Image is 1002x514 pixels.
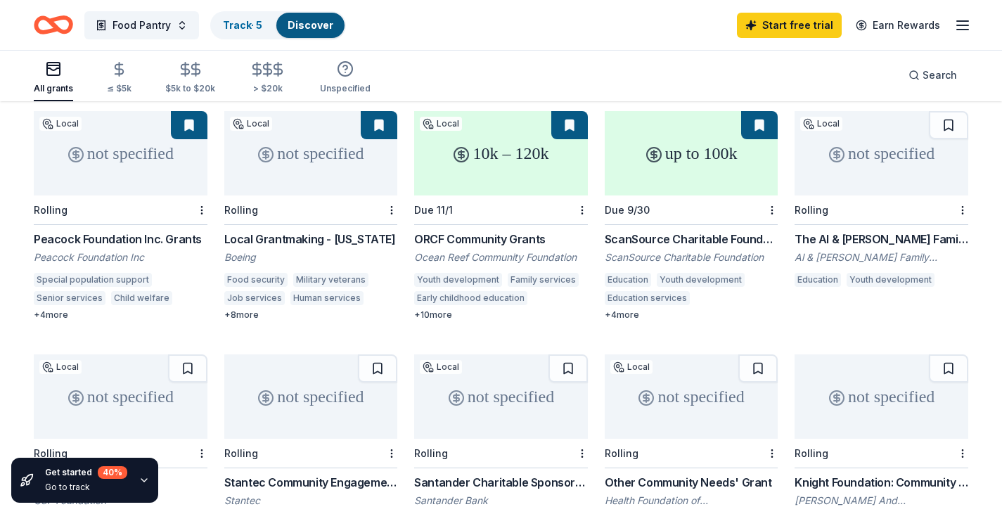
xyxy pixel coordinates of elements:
[320,55,371,101] button: Unspecified
[107,83,131,94] div: ≤ $5k
[610,360,653,374] div: Local
[34,250,207,264] div: Peacock Foundation Inc
[414,291,527,305] div: Early childhood education
[39,360,82,374] div: Local
[657,273,745,287] div: Youth development
[98,466,127,479] div: 40 %
[45,482,127,493] div: Go to track
[605,494,778,508] div: Health Foundation of [GEOGRAPHIC_DATA][US_STATE]
[605,474,778,491] div: Other Community Needs' Grant
[795,111,968,291] a: not specifiedLocalRollingThe Al & [PERSON_NAME] Family Foundation GrantAl & [PERSON_NAME] Family ...
[290,291,364,305] div: Human services
[320,83,371,94] div: Unspecified
[847,273,934,287] div: Youth development
[34,8,73,41] a: Home
[223,19,262,31] a: Track· 5
[605,111,778,195] div: up to 100k
[795,250,968,264] div: Al & [PERSON_NAME] Family Foundation
[84,11,199,39] button: Food Pantry
[605,204,650,216] div: Due 9/30
[224,474,398,491] div: Stantec Community Engagement Grant
[165,83,215,94] div: $5k to $20k
[34,55,73,101] button: All grants
[414,354,588,439] div: not specified
[605,250,778,264] div: ScanSource Charitable Foundation
[795,354,968,439] div: not specified
[414,273,502,287] div: Youth development
[34,204,68,216] div: Rolling
[414,231,588,248] div: ORCF Community Grants
[420,117,462,131] div: Local
[414,204,453,216] div: Due 11/1
[795,111,968,195] div: not specified
[39,117,82,131] div: Local
[224,231,398,248] div: Local Grantmaking - [US_STATE]
[897,61,968,89] button: Search
[34,291,105,305] div: Senior services
[34,231,207,248] div: Peacock Foundation Inc. Grants
[605,231,778,248] div: ScanSource Charitable Foundation Grant
[45,466,127,479] div: Get started
[795,447,828,459] div: Rolling
[605,291,690,305] div: Education services
[224,309,398,321] div: + 8 more
[795,204,828,216] div: Rolling
[34,354,207,439] div: not specified
[224,250,398,264] div: Boeing
[249,83,286,94] div: > $20k
[34,273,152,287] div: Special population support
[605,309,778,321] div: + 4 more
[111,291,172,305] div: Child welfare
[34,83,73,94] div: All grants
[508,273,579,287] div: Family services
[795,273,841,287] div: Education
[800,117,842,131] div: Local
[34,111,207,195] div: not specified
[414,494,588,508] div: Santander Bank
[107,56,131,101] button: ≤ $5k
[420,360,462,374] div: Local
[414,474,588,491] div: Santander Charitable Sponsorship Program
[34,309,207,321] div: + 4 more
[224,354,398,439] div: not specified
[165,56,215,101] button: $5k to $20k
[795,474,968,491] div: Knight Foundation: Community & National Initiatives
[293,273,368,287] div: Military veterans
[414,447,448,459] div: Rolling
[224,273,288,287] div: Food security
[249,56,286,101] button: > $20k
[795,231,968,248] div: The Al & [PERSON_NAME] Family Foundation Grant
[288,19,333,31] a: Discover
[34,111,207,321] a: not specifiedLocalRollingPeacock Foundation Inc. GrantsPeacock Foundation IncSpecial population s...
[923,67,957,84] span: Search
[605,273,651,287] div: Education
[414,309,588,321] div: + 10 more
[605,447,638,459] div: Rolling
[605,354,778,439] div: not specified
[224,447,258,459] div: Rolling
[795,494,968,508] div: [PERSON_NAME] And [PERSON_NAME] Foundation Inc
[224,111,398,321] a: not specifiedLocalRollingLocal Grantmaking - [US_STATE]BoeingFood securityMilitary veteransJob se...
[414,250,588,264] div: Ocean Reef Community Foundation
[605,111,778,321] a: up to 100kDue 9/30ScanSource Charitable Foundation GrantScanSource Charitable FoundationEducation...
[113,17,171,34] span: Food Pantry
[210,11,346,39] button: Track· 5Discover
[737,13,842,38] a: Start free trial
[224,494,398,508] div: Stantec
[230,117,272,131] div: Local
[847,13,949,38] a: Earn Rewards
[224,204,258,216] div: Rolling
[414,111,588,195] div: 10k – 120k
[414,111,588,321] a: 10k – 120kLocalDue 11/1ORCF Community GrantsOcean Reef Community FoundationYouth developmentFamil...
[224,111,398,195] div: not specified
[224,291,285,305] div: Job services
